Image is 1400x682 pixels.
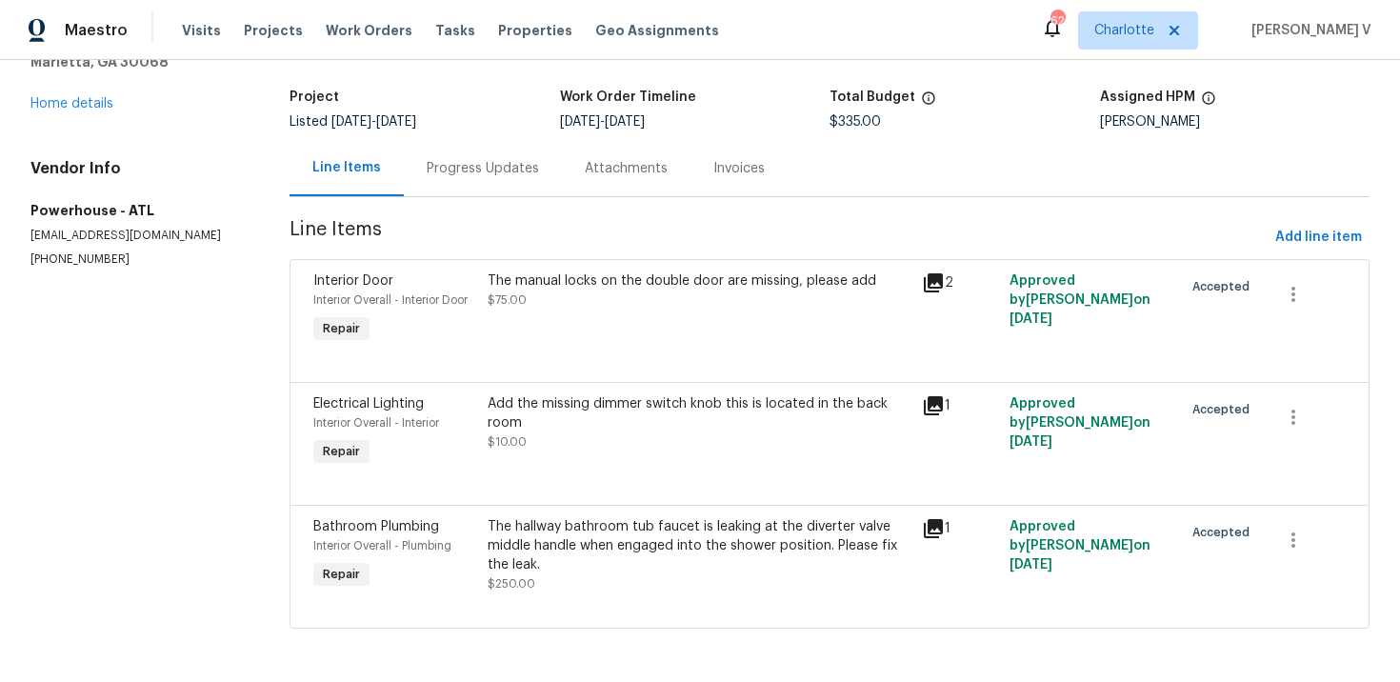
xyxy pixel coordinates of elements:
[1100,115,1370,129] div: [PERSON_NAME]
[313,294,468,306] span: Interior Overall - Interior Door
[313,417,439,429] span: Interior Overall - Interior
[427,159,539,178] div: Progress Updates
[922,394,997,417] div: 1
[1100,90,1195,104] h5: Assigned HPM
[488,578,535,590] span: $250.00
[65,21,128,40] span: Maestro
[331,115,371,129] span: [DATE]
[1010,520,1150,572] span: Approved by [PERSON_NAME] on
[595,21,719,40] span: Geo Assignments
[922,517,997,540] div: 1
[488,436,527,448] span: $10.00
[312,158,381,177] div: Line Items
[30,52,244,71] h5: Marietta, GA 30068
[376,115,416,129] span: [DATE]
[315,565,368,584] span: Repair
[30,159,244,178] h4: Vendor Info
[326,21,412,40] span: Work Orders
[921,90,936,115] span: The total cost of line items that have been proposed by Opendoor. This sum includes line items th...
[488,294,527,306] span: $75.00
[560,115,645,129] span: -
[1010,558,1052,572] span: [DATE]
[30,97,113,110] a: Home details
[182,21,221,40] span: Visits
[830,115,881,129] span: $335.00
[560,90,696,104] h5: Work Order Timeline
[1094,21,1154,40] span: Charlotte
[30,251,244,268] p: [PHONE_NUMBER]
[560,115,600,129] span: [DATE]
[830,90,915,104] h5: Total Budget
[313,397,424,411] span: Electrical Lighting
[313,540,451,552] span: Interior Overall - Plumbing
[315,442,368,461] span: Repair
[1192,400,1257,419] span: Accepted
[1010,435,1052,449] span: [DATE]
[244,21,303,40] span: Projects
[1201,90,1216,115] span: The hpm assigned to this work order.
[331,115,416,129] span: -
[1050,11,1064,30] div: 62
[1010,312,1052,326] span: [DATE]
[1192,523,1257,542] span: Accepted
[488,394,911,432] div: Add the missing dimmer switch knob this is located in the back room
[1192,277,1257,296] span: Accepted
[290,220,1268,255] span: Line Items
[498,21,572,40] span: Properties
[1010,274,1150,326] span: Approved by [PERSON_NAME] on
[290,90,339,104] h5: Project
[315,319,368,338] span: Repair
[435,24,475,37] span: Tasks
[605,115,645,129] span: [DATE]
[1244,21,1371,40] span: [PERSON_NAME] V
[1268,220,1370,255] button: Add line item
[30,201,244,220] h5: Powerhouse - ATL
[488,517,911,574] div: The hallway bathroom tub faucet is leaking at the diverter valve middle handle when engaged into ...
[713,159,765,178] div: Invoices
[1010,397,1150,449] span: Approved by [PERSON_NAME] on
[488,271,911,291] div: The manual locks on the double door are missing, please add
[290,115,416,129] span: Listed
[30,228,244,244] p: [EMAIL_ADDRESS][DOMAIN_NAME]
[922,271,997,294] div: 2
[585,159,668,178] div: Attachments
[313,274,393,288] span: Interior Door
[1275,226,1362,250] span: Add line item
[313,520,439,533] span: Bathroom Plumbing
